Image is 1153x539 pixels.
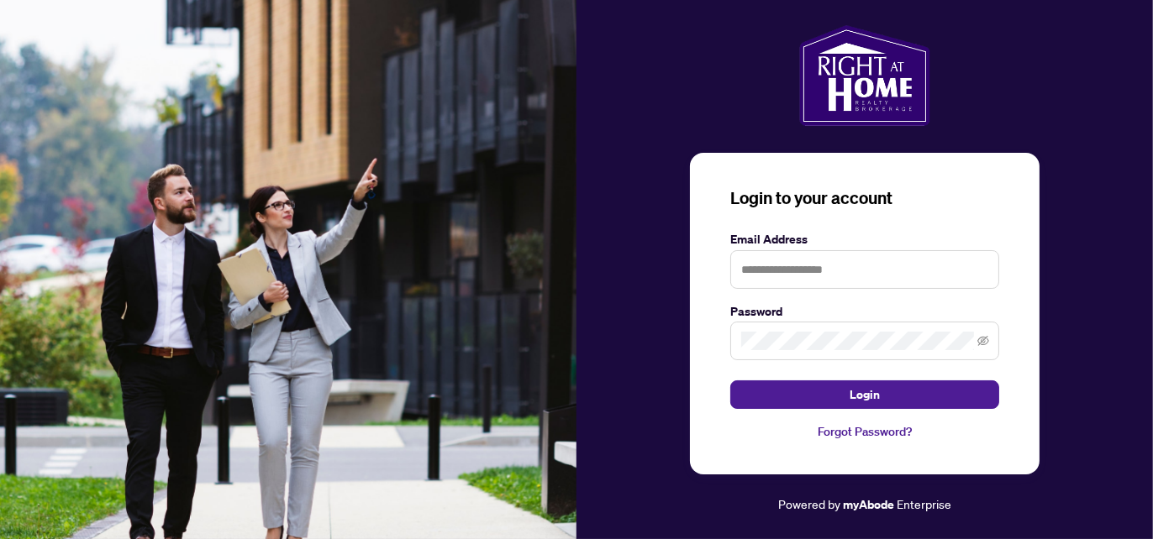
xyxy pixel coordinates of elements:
[730,230,999,249] label: Email Address
[730,186,999,210] h3: Login to your account
[730,302,999,321] label: Password
[850,381,880,408] span: Login
[799,25,929,126] img: ma-logo
[730,380,999,409] button: Login
[977,335,989,347] span: eye-invisible
[897,496,951,511] span: Enterprise
[778,496,840,511] span: Powered by
[730,422,999,441] a: Forgot Password?
[843,495,894,514] a: myAbode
